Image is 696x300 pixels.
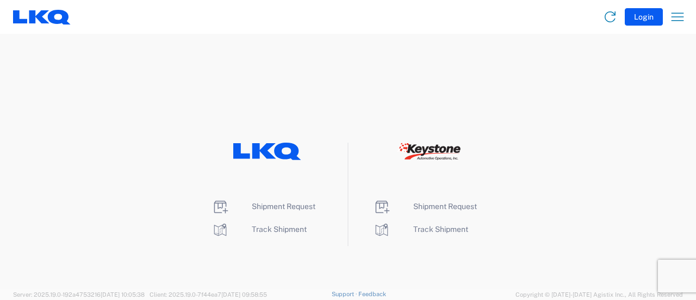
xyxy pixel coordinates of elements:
[252,202,315,211] span: Shipment Request
[413,202,477,211] span: Shipment Request
[373,202,477,211] a: Shipment Request
[373,225,468,234] a: Track Shipment
[515,290,683,299] span: Copyright © [DATE]-[DATE] Agistix Inc., All Rights Reserved
[212,225,307,234] a: Track Shipment
[150,291,267,298] span: Client: 2025.19.0-7f44ea7
[413,225,468,234] span: Track Shipment
[358,291,386,297] a: Feedback
[332,291,359,297] a: Support
[221,291,267,298] span: [DATE] 09:58:55
[212,202,315,211] a: Shipment Request
[13,291,145,298] span: Server: 2025.19.0-192a4753216
[252,225,307,234] span: Track Shipment
[625,8,663,26] button: Login
[101,291,145,298] span: [DATE] 10:05:38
